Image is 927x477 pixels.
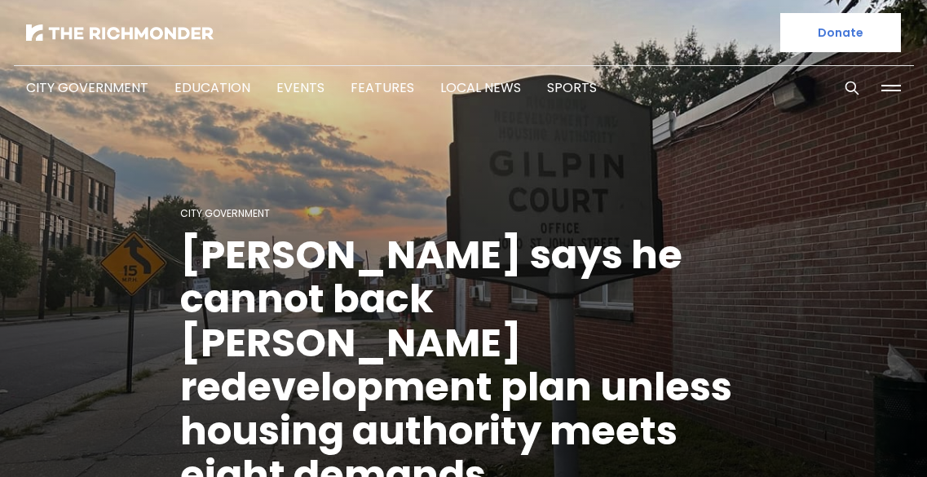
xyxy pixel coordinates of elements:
a: Sports [547,78,597,97]
a: Local News [440,78,521,97]
a: Donate [780,13,901,52]
a: Education [174,78,250,97]
button: Search this site [840,76,864,100]
a: City Government [180,206,270,220]
a: Features [351,78,414,97]
a: Events [276,78,324,97]
a: City Government [26,78,148,97]
iframe: portal-trigger [789,397,927,477]
img: The Richmonder [26,24,214,41]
